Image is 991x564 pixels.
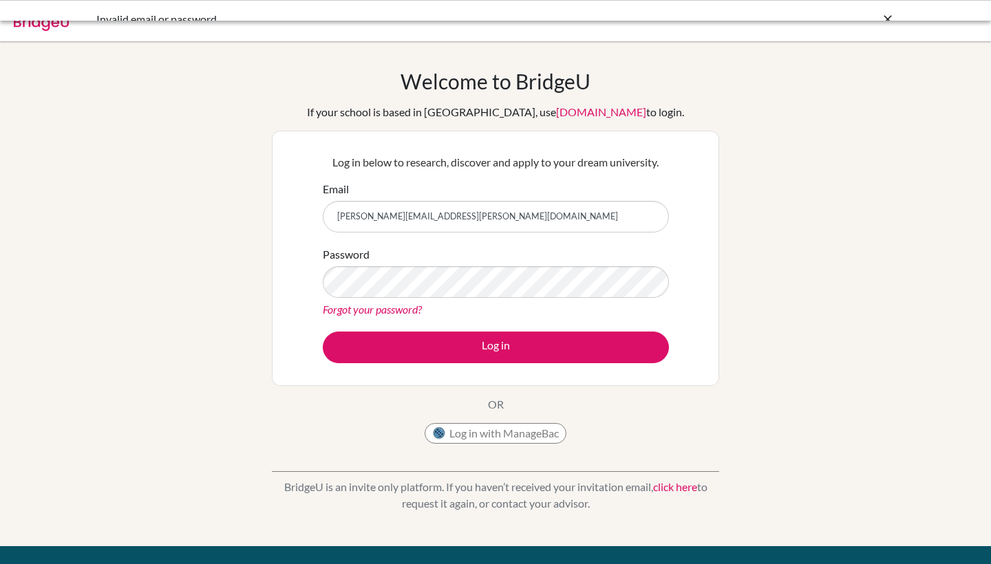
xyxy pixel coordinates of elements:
[425,423,566,444] button: Log in with ManageBac
[323,246,370,263] label: Password
[401,69,590,94] h1: Welcome to BridgeU
[556,105,646,118] a: [DOMAIN_NAME]
[323,303,422,316] a: Forgot your password?
[323,154,669,171] p: Log in below to research, discover and apply to your dream university.
[307,104,684,120] div: If your school is based in [GEOGRAPHIC_DATA], use to login.
[96,11,688,28] div: Invalid email or password.
[272,479,719,512] p: BridgeU is an invite only platform. If you haven’t received your invitation email, to request it ...
[653,480,697,493] a: click here
[488,396,504,413] p: OR
[323,332,669,363] button: Log in
[323,181,349,197] label: Email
